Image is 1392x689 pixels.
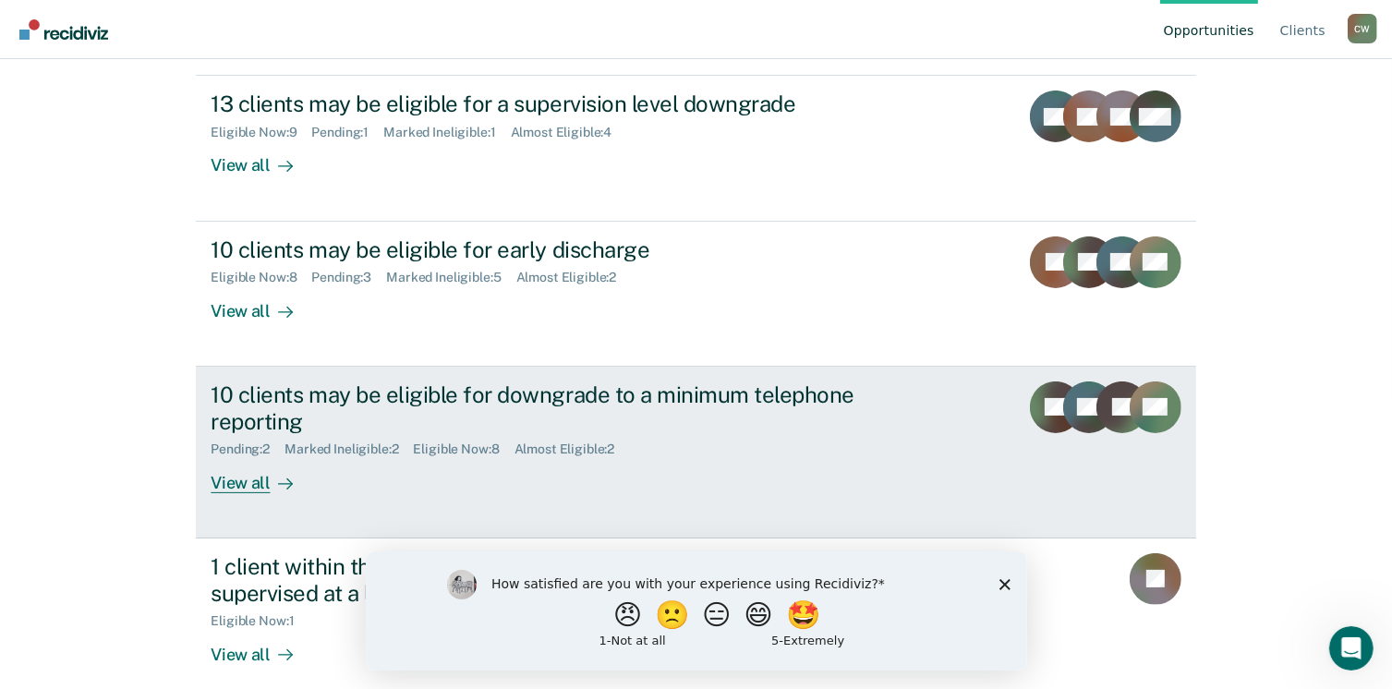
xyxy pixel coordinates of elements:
[511,125,627,140] div: Almost Eligible : 4
[366,551,1027,671] iframe: Survey by Kim from Recidiviz
[211,381,859,435] div: 10 clients may be eligible for downgrade to a minimum telephone reporting
[196,75,1195,221] a: 13 clients may be eligible for a supervision level downgradeEligible Now:9Pending:1Marked Ineligi...
[211,441,284,457] div: Pending : 2
[196,367,1195,538] a: 10 clients may be eligible for downgrade to a minimum telephone reportingPending:2Marked Ineligib...
[311,270,386,285] div: Pending : 3
[1348,14,1377,43] button: Profile dropdown button
[1329,626,1374,671] iframe: Intercom live chat
[211,270,311,285] div: Eligible Now : 8
[516,270,632,285] div: Almost Eligible : 2
[211,285,314,321] div: View all
[211,140,314,176] div: View all
[211,629,314,665] div: View all
[514,441,630,457] div: Almost Eligible : 2
[211,553,859,607] div: 1 client within their first 6 months of supervision is being supervised at a level that does not ...
[383,125,510,140] div: Marked Ineligible : 1
[211,613,309,629] div: Eligible Now : 1
[211,91,859,117] div: 13 clients may be eligible for a supervision level downgrade
[386,270,515,285] div: Marked Ineligible : 5
[414,441,514,457] div: Eligible Now : 8
[1348,14,1377,43] div: C W
[284,441,413,457] div: Marked Ineligible : 2
[211,236,859,263] div: 10 clients may be eligible for early discharge
[211,457,314,493] div: View all
[211,125,311,140] div: Eligible Now : 9
[311,125,383,140] div: Pending : 1
[19,19,108,40] img: Recidiviz
[196,222,1195,367] a: 10 clients may be eligible for early dischargeEligible Now:8Pending:3Marked Ineligible:5Almost El...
